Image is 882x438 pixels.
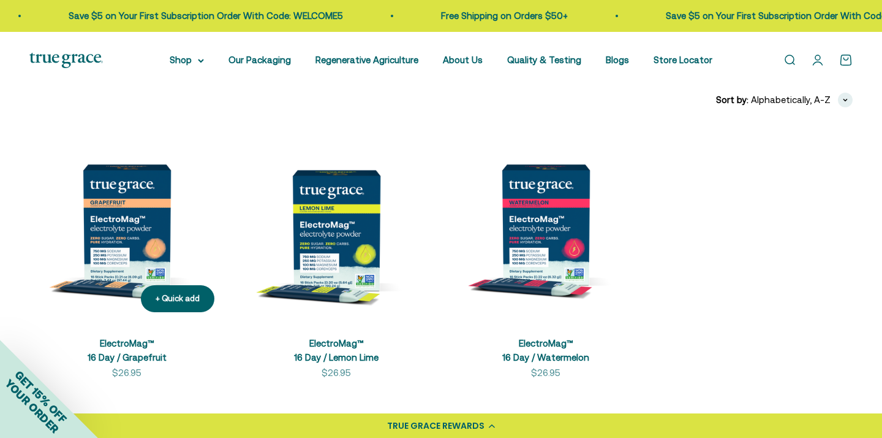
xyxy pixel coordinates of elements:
[751,93,831,107] span: Alphabetically, A-Z
[239,127,434,322] img: ElectroMag™
[448,127,643,322] img: ElectroMag™
[141,285,214,313] button: + Quick add
[654,55,712,65] a: Store Locator
[507,55,581,65] a: Quality & Testing
[751,93,853,107] button: Alphabetically, A-Z
[441,10,568,21] a: Free Shipping on Orders $50+
[88,338,167,363] a: ElectroMag™16 Day / Grapefruit
[294,338,379,363] a: ElectroMag™16 Day / Lemon Lime
[69,9,343,23] p: Save $5 on Your First Subscription Order With Code: WELCOME5
[387,420,484,432] div: TRUE GRACE REWARDS
[112,366,141,380] sale-price: $26.95
[531,366,560,380] sale-price: $26.95
[606,55,629,65] a: Blogs
[12,368,69,425] span: GET 15% OFF
[156,293,200,305] div: + Quick add
[502,338,589,363] a: ElectroMag™16 Day / Watermelon
[315,55,418,65] a: Regenerative Agriculture
[29,127,224,322] img: ElectroMag™
[228,55,291,65] a: Our Packaging
[170,53,204,67] summary: Shop
[2,377,61,436] span: YOUR ORDER
[322,366,351,380] sale-price: $26.95
[443,55,483,65] a: About Us
[716,93,748,107] span: Sort by:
